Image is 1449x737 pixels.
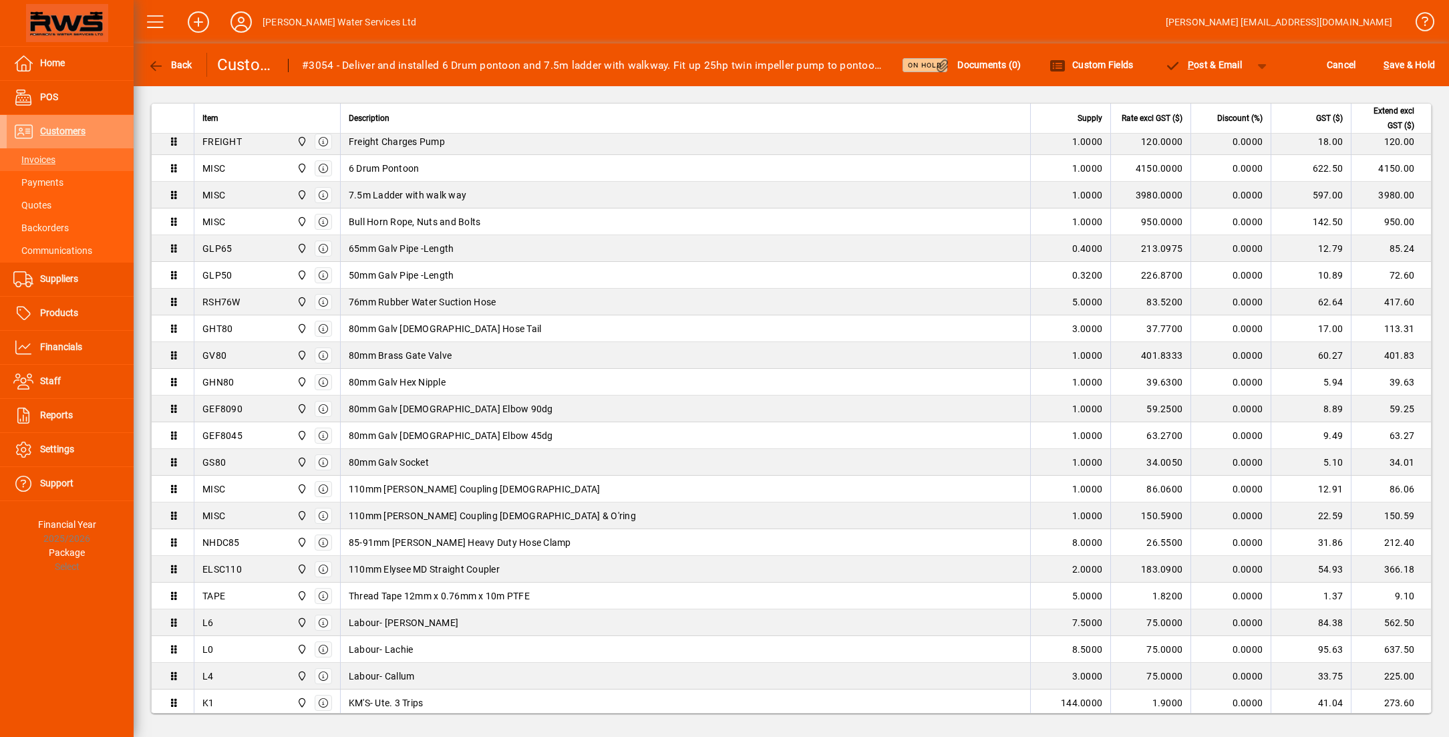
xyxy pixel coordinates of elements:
[1351,155,1431,182] td: 4150.00
[1119,135,1182,148] div: 120.0000
[263,11,417,33] div: [PERSON_NAME] Water Services Ltd
[1190,262,1271,289] td: 0.0000
[1119,215,1182,229] div: 950.0000
[1271,342,1351,369] td: 60.27
[349,376,446,389] span: 80mm Galv Hex Nipple
[202,536,240,549] div: NHDC85
[1119,162,1182,175] div: 4150.0000
[202,402,243,416] div: GEF8090
[1384,59,1389,70] span: S
[1119,429,1182,442] div: 63.2700
[1271,315,1351,342] td: 17.00
[1072,509,1103,523] span: 1.0000
[1271,262,1351,289] td: 10.89
[349,509,636,523] span: 110mm [PERSON_NAME] Coupling [DEMOGRAPHIC_DATA] & O'ring
[349,589,530,603] span: Thread Tape 12mm x 0.76mm x 10m PTFE
[1351,636,1431,663] td: 637.50
[7,194,134,216] a: Quotes
[1351,262,1431,289] td: 72.60
[1072,589,1103,603] span: 5.0000
[349,269,454,282] span: 50mm Galv Pipe -Length
[293,615,309,630] span: Otorohanga
[202,670,214,683] div: L4
[1078,111,1102,126] span: Supply
[349,536,571,549] span: 85-91mm [PERSON_NAME] Heavy Duty Hose Clamp
[1119,670,1182,683] div: 75.0000
[1190,663,1271,690] td: 0.0000
[349,563,500,576] span: 110mm Elysee MD Straight Coupler
[1351,609,1431,636] td: 562.50
[202,162,225,175] div: MISC
[1158,53,1249,77] button: Post & Email
[40,273,78,284] span: Suppliers
[1190,396,1271,422] td: 0.0000
[177,10,220,34] button: Add
[7,297,134,330] a: Products
[1271,609,1351,636] td: 84.38
[302,55,886,76] div: #3054 - Deliver and installed 6 Drum pontoon and 7.5m ladder with walkway. Fit up 25hp twin impel...
[293,642,309,657] span: Otorohanga
[1119,643,1182,656] div: 75.0000
[349,402,553,416] span: 80mm Galv [DEMOGRAPHIC_DATA] Elbow 90dg
[1119,188,1182,202] div: 3980.0000
[7,171,134,194] a: Payments
[1217,111,1263,126] span: Discount (%)
[1072,670,1103,683] span: 3.0000
[1190,315,1271,342] td: 0.0000
[293,295,309,309] span: Otorohanga
[202,188,225,202] div: MISC
[1351,529,1431,556] td: 212.40
[148,59,192,70] span: Back
[202,643,214,656] div: L0
[38,519,96,530] span: Financial Year
[1119,589,1182,603] div: 1.8200
[202,135,242,148] div: FREIGHT
[220,10,263,34] button: Profile
[202,616,214,629] div: L6
[1351,502,1431,529] td: 150.59
[349,429,553,442] span: 80mm Galv [DEMOGRAPHIC_DATA] Elbow 45dg
[349,456,429,469] span: 80mm Galv Socket
[293,348,309,363] span: Otorohanga
[1351,422,1431,449] td: 63.27
[202,376,234,389] div: GHN80
[1351,449,1431,476] td: 34.01
[7,81,134,114] a: POS
[202,482,225,496] div: MISC
[931,53,1025,77] button: Documents (0)
[1351,289,1431,315] td: 417.60
[1119,536,1182,549] div: 26.5500
[1351,583,1431,609] td: 9.10
[1380,53,1438,77] button: Save & Hold
[1351,208,1431,235] td: 950.00
[40,341,82,352] span: Financials
[1122,111,1182,126] span: Rate excl GST ($)
[1271,235,1351,262] td: 12.79
[7,239,134,262] a: Communications
[293,214,309,229] span: Otorohanga
[1271,128,1351,155] td: 18.00
[1190,235,1271,262] td: 0.0000
[1188,59,1194,70] span: P
[1119,349,1182,362] div: 401.8333
[1351,128,1431,155] td: 120.00
[40,444,74,454] span: Settings
[202,696,214,710] div: K1
[1351,315,1431,342] td: 113.31
[1271,663,1351,690] td: 33.75
[13,177,63,188] span: Payments
[293,455,309,470] span: Otorohanga
[7,365,134,398] a: Staff
[349,111,389,126] span: Description
[1316,111,1343,126] span: GST ($)
[1072,162,1103,175] span: 1.0000
[1271,636,1351,663] td: 95.63
[1351,369,1431,396] td: 39.63
[1190,556,1271,583] td: 0.0000
[13,200,51,210] span: Quotes
[908,61,942,69] span: On hold
[1271,449,1351,476] td: 5.10
[293,508,309,523] span: Otorohanga
[1271,208,1351,235] td: 142.50
[1119,456,1182,469] div: 34.0050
